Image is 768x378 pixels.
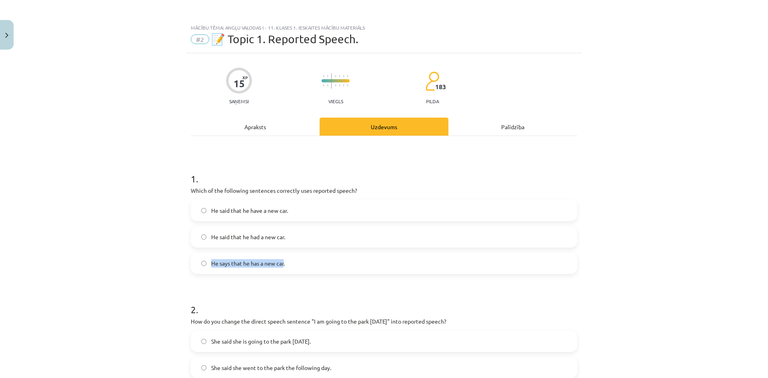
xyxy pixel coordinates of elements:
span: He says that he has a new car. [211,259,285,268]
img: students-c634bb4e5e11cddfef0936a35e636f08e4e9abd3cc4e673bd6f9a4125e45ecb1.svg [425,71,439,91]
span: 183 [435,83,446,90]
input: She said she went to the park the following day. [201,365,206,370]
img: icon-short-line-57e1e144782c952c97e751825c79c345078a6d821885a25fce030b3d8c18986b.svg [327,84,328,86]
img: icon-short-line-57e1e144782c952c97e751825c79c345078a6d821885a25fce030b3d8c18986b.svg [323,84,324,86]
span: 📝 Topic 1. Reported Speech. [211,32,358,46]
span: She said she went to the park the following day. [211,364,331,372]
div: Palīdzība [448,118,577,136]
div: 15 [234,78,245,89]
p: Which of the following sentences correctly uses reported speech? [191,186,577,195]
img: icon-short-line-57e1e144782c952c97e751825c79c345078a6d821885a25fce030b3d8c18986b.svg [343,75,344,77]
h1: 1 . [191,159,577,184]
p: How do you change the direct speech sentence "I am going to the park [DATE]" into reported speech? [191,317,577,326]
h1: 2 . [191,290,577,315]
span: XP [242,75,248,80]
span: #2 [191,34,209,44]
div: Uzdevums [320,118,448,136]
span: She said she is going to the park [DATE]. [211,337,311,346]
input: He says that he has a new car. [201,261,206,266]
img: icon-short-line-57e1e144782c952c97e751825c79c345078a6d821885a25fce030b3d8c18986b.svg [335,84,336,86]
img: icon-long-line-d9ea69661e0d244f92f715978eff75569469978d946b2353a9bb055b3ed8787d.svg [331,73,332,89]
div: Mācību tēma: Angļu valodas i - 11. klases 1. ieskaites mācību materiāls [191,25,577,30]
img: icon-short-line-57e1e144782c952c97e751825c79c345078a6d821885a25fce030b3d8c18986b.svg [339,75,340,77]
p: pilda [426,98,439,104]
p: Saņemsi [226,98,252,104]
span: He said that he have a new car. [211,206,288,215]
img: icon-short-line-57e1e144782c952c97e751825c79c345078a6d821885a25fce030b3d8c18986b.svg [343,84,344,86]
img: icon-short-line-57e1e144782c952c97e751825c79c345078a6d821885a25fce030b3d8c18986b.svg [323,75,324,77]
span: He said that he had a new car. [211,233,285,241]
img: icon-short-line-57e1e144782c952c97e751825c79c345078a6d821885a25fce030b3d8c18986b.svg [327,75,328,77]
div: Apraksts [191,118,320,136]
input: She said she is going to the park [DATE]. [201,339,206,344]
img: icon-short-line-57e1e144782c952c97e751825c79c345078a6d821885a25fce030b3d8c18986b.svg [347,84,348,86]
img: icon-short-line-57e1e144782c952c97e751825c79c345078a6d821885a25fce030b3d8c18986b.svg [347,75,348,77]
input: He said that he had a new car. [201,234,206,240]
p: Viegls [328,98,343,104]
img: icon-short-line-57e1e144782c952c97e751825c79c345078a6d821885a25fce030b3d8c18986b.svg [335,75,336,77]
img: icon-close-lesson-0947bae3869378f0d4975bcd49f059093ad1ed9edebbc8119c70593378902aed.svg [5,33,8,38]
img: icon-short-line-57e1e144782c952c97e751825c79c345078a6d821885a25fce030b3d8c18986b.svg [339,84,340,86]
input: He said that he have a new car. [201,208,206,213]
